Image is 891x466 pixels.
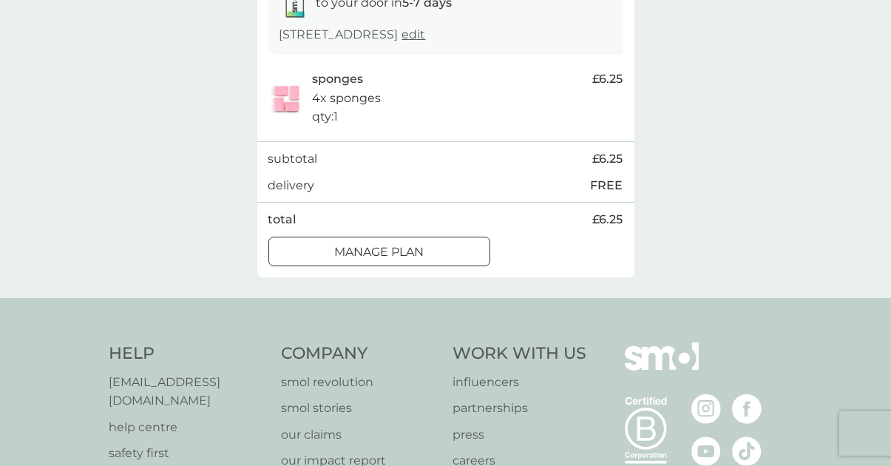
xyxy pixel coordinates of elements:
[268,149,318,169] p: subtotal
[402,27,426,41] a: edit
[691,394,721,424] img: visit the smol Instagram page
[268,237,490,266] button: Manage plan
[109,444,267,463] a: safety first
[281,425,438,445] a: our claims
[453,425,587,445] a: press
[732,394,762,424] img: visit the smol Facebook page
[281,342,438,365] h4: Company
[453,399,587,418] a: partnerships
[109,342,267,365] h4: Help
[732,436,762,466] img: visit the smol Tiktok page
[334,243,424,262] p: Manage plan
[268,176,315,195] p: delivery
[591,176,623,195] p: FREE
[313,70,364,89] p: sponges
[453,373,587,392] a: influencers
[268,210,297,229] p: total
[453,342,587,365] h4: Work With Us
[313,107,339,126] p: qty : 1
[691,436,721,466] img: visit the smol Youtube page
[281,373,438,392] a: smol revolution
[593,70,623,89] span: £6.25
[593,149,623,169] span: £6.25
[109,418,267,437] a: help centre
[280,25,426,44] p: [STREET_ADDRESS]
[593,210,623,229] span: £6.25
[281,399,438,418] a: smol stories
[109,373,267,411] a: [EMAIL_ADDRESS][DOMAIN_NAME]
[625,342,699,393] img: smol
[313,89,382,108] p: 4x sponges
